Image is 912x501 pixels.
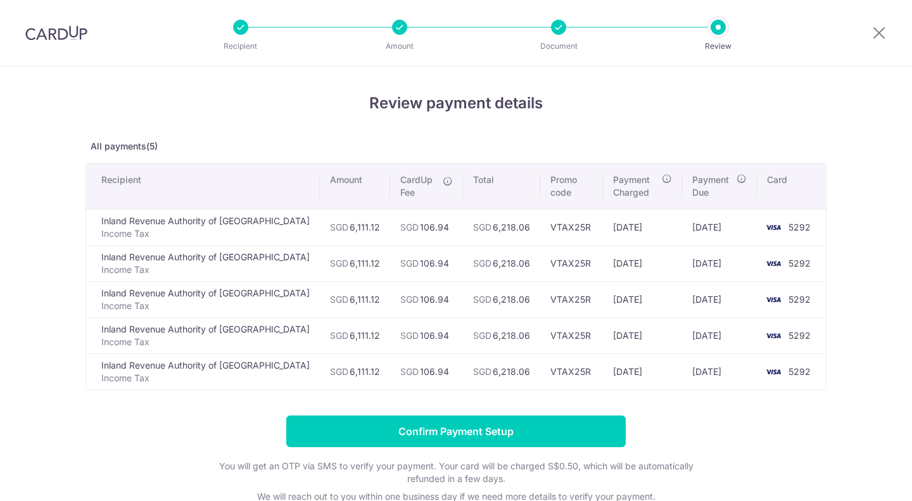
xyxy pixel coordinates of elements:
[540,281,603,317] td: VTAX25R
[463,209,540,245] td: 6,218.06
[540,317,603,353] td: VTAX25R
[473,366,491,377] span: SGD
[540,163,603,209] th: Promo code
[400,222,419,232] span: SGD
[320,245,390,281] td: 6,111.12
[512,40,605,53] p: Document
[320,353,390,390] td: 6,111.12
[400,366,419,377] span: SGD
[757,163,826,209] th: Card
[473,258,491,269] span: SGD
[788,330,811,341] span: 5292
[203,460,709,485] p: You will get an OTP via SMS to verify your payment. Your card will be charged S$0.50, which will ...
[400,294,419,305] span: SGD
[286,415,626,447] input: Confirm Payment Setup
[682,281,757,317] td: [DATE]
[86,245,320,281] td: Inland Revenue Authority of [GEOGRAPHIC_DATA]
[390,353,463,390] td: 106.94
[400,258,419,269] span: SGD
[390,281,463,317] td: 106.94
[671,40,765,53] p: Review
[788,222,811,232] span: 5292
[463,163,540,209] th: Total
[320,281,390,317] td: 6,111.12
[320,163,390,209] th: Amount
[540,245,603,281] td: VTAX25R
[463,317,540,353] td: 6,218.06
[194,40,288,53] p: Recipient
[330,222,348,232] span: SGD
[330,330,348,341] span: SGD
[473,294,491,305] span: SGD
[682,317,757,353] td: [DATE]
[101,300,310,312] p: Income Tax
[86,353,320,390] td: Inland Revenue Authority of [GEOGRAPHIC_DATA]
[320,317,390,353] td: 6,111.12
[390,245,463,281] td: 106.94
[330,366,348,377] span: SGD
[330,258,348,269] span: SGD
[400,330,419,341] span: SGD
[540,209,603,245] td: VTAX25R
[390,209,463,245] td: 106.94
[788,366,811,377] span: 5292
[400,174,436,199] span: CardUp Fee
[761,220,786,235] img: <span class="translation_missing" title="translation missing: en.account_steps.new_confirm_form.b...
[473,330,491,341] span: SGD
[86,163,320,209] th: Recipient
[390,317,463,353] td: 106.94
[603,281,682,317] td: [DATE]
[682,353,757,390] td: [DATE]
[473,222,491,232] span: SGD
[463,245,540,281] td: 6,218.06
[25,25,87,41] img: CardUp
[86,281,320,317] td: Inland Revenue Authority of [GEOGRAPHIC_DATA]
[86,209,320,245] td: Inland Revenue Authority of [GEOGRAPHIC_DATA]
[603,245,682,281] td: [DATE]
[86,317,320,353] td: Inland Revenue Authority of [GEOGRAPHIC_DATA]
[85,92,826,115] h4: Review payment details
[613,174,658,199] span: Payment Charged
[463,281,540,317] td: 6,218.06
[101,263,310,276] p: Income Tax
[682,209,757,245] td: [DATE]
[320,209,390,245] td: 6,111.12
[330,294,348,305] span: SGD
[831,463,899,495] iframe: Opens a widget where you can find more information
[101,372,310,384] p: Income Tax
[85,140,826,153] p: All payments(5)
[761,256,786,271] img: <span class="translation_missing" title="translation missing: en.account_steps.new_confirm_form.b...
[788,294,811,305] span: 5292
[101,227,310,240] p: Income Tax
[788,258,811,269] span: 5292
[353,40,446,53] p: Amount
[101,336,310,348] p: Income Tax
[761,328,786,343] img: <span class="translation_missing" title="translation missing: en.account_steps.new_confirm_form.b...
[603,209,682,245] td: [DATE]
[692,174,733,199] span: Payment Due
[761,364,786,379] img: <span class="translation_missing" title="translation missing: en.account_steps.new_confirm_form.b...
[682,245,757,281] td: [DATE]
[761,292,786,307] img: <span class="translation_missing" title="translation missing: en.account_steps.new_confirm_form.b...
[463,353,540,390] td: 6,218.06
[540,353,603,390] td: VTAX25R
[603,317,682,353] td: [DATE]
[603,353,682,390] td: [DATE]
